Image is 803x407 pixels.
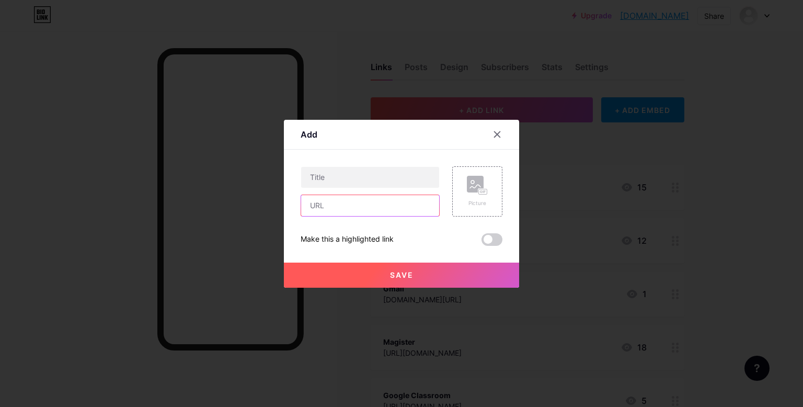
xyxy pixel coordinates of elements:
[284,263,519,288] button: Save
[467,199,488,207] div: Picture
[301,195,439,216] input: URL
[301,233,394,246] div: Make this a highlighted link
[301,167,439,188] input: Title
[301,128,317,141] div: Add
[390,270,414,279] span: Save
